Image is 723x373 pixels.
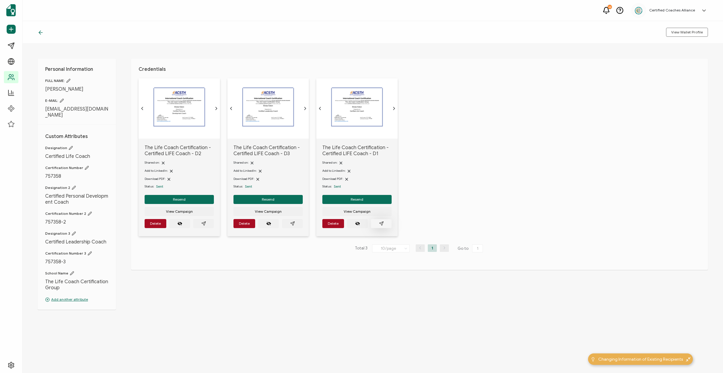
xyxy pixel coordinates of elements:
[233,161,249,165] span: Shared on:
[458,244,484,253] span: Go to
[355,244,368,253] span: Total 3
[322,169,346,173] span: Add to LinkedIn:
[233,177,254,181] span: Download PDF:
[45,239,108,245] span: Certified Leadership Coach
[671,30,703,34] span: View Wallet Profile
[229,106,233,111] ion-icon: chevron back outline
[372,244,410,252] input: Select
[262,198,274,201] span: Resend
[351,198,363,201] span: Resend
[145,145,214,157] span: The Life Coach Certification - Certified LIFE Coach - D2
[245,184,252,189] span: Sent
[233,207,303,216] button: View Campaign
[392,106,396,111] ion-icon: chevron forward outline
[693,344,723,373] iframe: Chat Widget
[634,6,643,15] img: 2aa27aa7-df99-43f9-bc54-4d90c804c2bd.png
[140,106,145,111] ion-icon: chevron back outline
[649,8,695,12] h5: Certified Coaches Alliance
[145,219,166,228] button: Delete
[45,219,108,225] span: 757358-2
[214,106,219,111] ion-icon: chevron forward outline
[45,231,108,236] span: Designation 3
[6,4,16,16] img: sertifier-logomark-colored.svg
[290,221,295,226] ion-icon: paper plane outline
[45,271,108,276] span: School Name
[45,106,108,118] span: [EMAIL_ADDRESS][DOMAIN_NAME]
[355,221,360,226] ion-icon: eye off
[45,146,108,150] span: Designation
[45,165,108,170] span: Certification Number
[45,153,108,159] span: Certified Life Coach
[344,210,371,213] span: View Campaign
[608,5,612,9] div: 23
[173,198,186,201] span: Resend
[428,244,437,252] li: 1
[45,251,108,256] span: Certification Number 3
[145,161,160,165] span: Shared on:
[145,195,214,204] button: Resend
[45,259,108,265] span: 757358-3
[266,221,271,226] ion-icon: eye off
[233,145,303,157] span: The Life Coach Certification - Certified LIFE Coach - D3
[45,66,108,72] h1: Personal Information
[255,210,282,213] span: View Campaign
[598,356,683,362] span: Changing Information of Existing Recipients
[239,222,250,225] span: Delete
[145,207,214,216] button: View Campaign
[666,28,708,37] button: View Wallet Profile
[45,279,108,291] span: The Life Coach Certification Group
[233,184,243,189] span: Status:
[45,211,108,216] span: Certification Number 2
[303,106,308,111] ion-icon: chevron forward outline
[233,169,257,173] span: Add to LinkedIn:
[156,184,163,189] span: Sent
[322,145,392,157] span: The Life Coach Certification - Certified LIFE Coach - D1
[322,195,392,204] button: Resend
[201,221,206,226] ion-icon: paper plane outline
[45,78,108,83] span: FULL NAME:
[233,219,255,228] button: Delete
[379,221,384,226] ion-icon: paper plane outline
[233,195,303,204] button: Resend
[322,207,392,216] button: View Campaign
[334,184,341,189] span: Sent
[45,297,108,302] p: Add another attribute
[45,193,108,205] span: Certified Personal Development Coach
[145,184,154,189] span: Status:
[145,169,168,173] span: Add to LinkedIn:
[45,185,108,190] span: Designation 2
[145,177,165,181] span: Download PDF:
[322,177,343,181] span: Download PDF:
[139,66,700,72] h1: Credentials
[177,221,182,226] ion-icon: eye off
[322,219,344,228] button: Delete
[322,184,332,189] span: Status:
[45,98,108,103] span: E-MAIL:
[45,133,108,139] h1: Custom Attributes
[318,106,322,111] ion-icon: chevron back outline
[45,173,108,179] span: 757358
[322,161,337,165] span: Shared on:
[166,210,193,213] span: View Campaign
[686,357,690,362] img: minimize-icon.svg
[150,222,161,225] span: Delete
[45,86,108,92] span: [PERSON_NAME]
[328,222,339,225] span: Delete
